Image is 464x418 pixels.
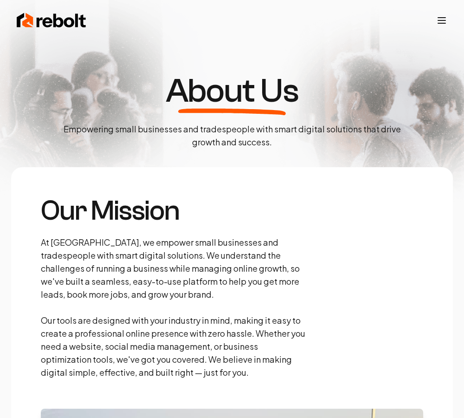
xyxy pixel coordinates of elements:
[166,74,298,108] h1: About Us
[17,11,86,30] img: Rebolt Logo
[41,236,308,379] p: At [GEOGRAPHIC_DATA], we empower small businesses and tradespeople with smart digital solutions. ...
[41,197,308,225] h3: Our Mission
[56,123,408,149] p: Empowering small businesses and tradespeople with smart digital solutions that drive growth and s...
[436,15,447,26] button: Toggle mobile menu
